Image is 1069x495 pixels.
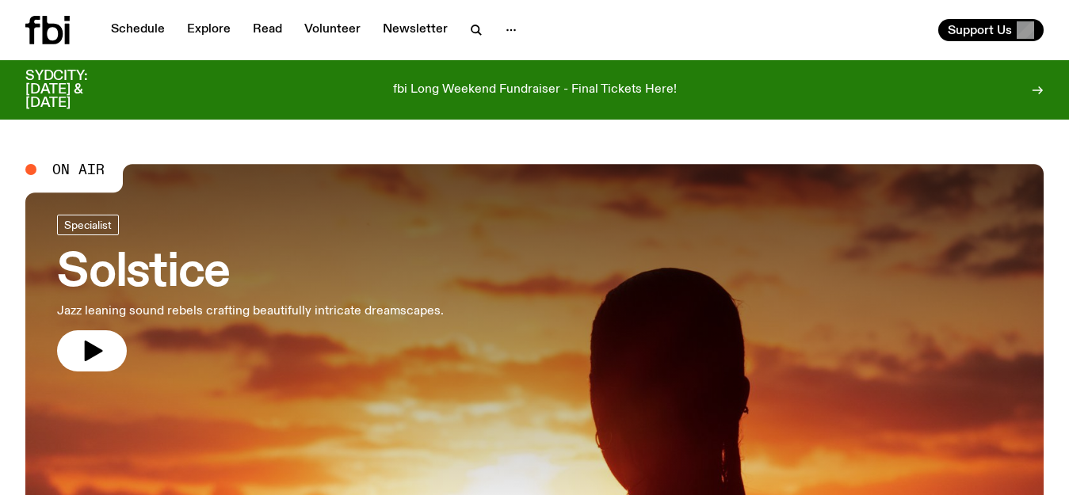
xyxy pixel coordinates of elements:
[178,19,240,41] a: Explore
[295,19,370,41] a: Volunteer
[101,19,174,41] a: Schedule
[57,215,119,235] a: Specialist
[243,19,292,41] a: Read
[938,19,1044,41] button: Support Us
[52,162,105,177] span: On Air
[948,23,1012,37] span: Support Us
[57,302,444,321] p: Jazz leaning sound rebels crafting beautifully intricate dreamscapes.
[57,251,444,295] h3: Solstice
[373,19,457,41] a: Newsletter
[64,219,112,231] span: Specialist
[25,70,127,110] h3: SYDCITY: [DATE] & [DATE]
[393,83,677,97] p: fbi Long Weekend Fundraiser - Final Tickets Here!
[57,215,444,371] a: SolsticeJazz leaning sound rebels crafting beautifully intricate dreamscapes.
